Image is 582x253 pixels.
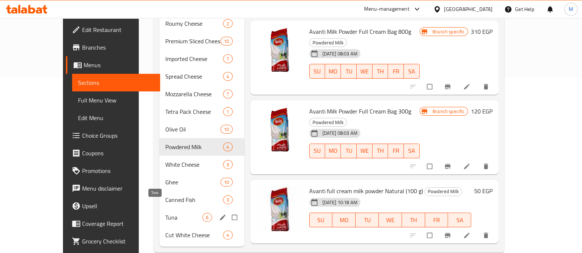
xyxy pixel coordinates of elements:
span: WE [360,66,370,77]
button: SU [309,144,325,158]
span: FR [391,145,401,156]
span: SA [451,215,468,225]
button: TH [373,64,388,79]
div: White Cheese3 [159,156,244,173]
span: 2 [223,20,232,27]
button: Branch-specific-item [440,227,457,243]
button: MO [325,144,341,158]
span: Branches [82,43,154,52]
div: Ghee10 [159,173,244,191]
span: Grocery Checklist [82,237,154,246]
button: TH [402,213,425,227]
span: FR [391,66,401,77]
button: SU [309,64,325,79]
span: 3 [223,196,232,203]
span: Avanti Milk Powder Full Cream Bag 800g [309,26,411,37]
button: delete [478,158,495,174]
a: Edit Restaurant [66,21,160,39]
span: 10 [221,38,232,45]
button: Branch-specific-item [440,158,457,174]
a: Edit menu item [463,232,472,239]
span: Spread Cheese [165,72,223,81]
button: WE [357,144,373,158]
button: delete [478,227,495,243]
span: Edit Menu [78,113,154,122]
button: delete [478,79,495,95]
img: Avanti full cream milk powder Natural (100 g) [256,186,303,233]
span: 10 [221,179,232,186]
div: Premium Sliced Cheese10 [159,32,244,50]
span: Select to update [423,228,438,242]
a: Upsell [66,197,160,215]
div: Cut White Cheese4 [159,226,244,244]
div: items [223,142,232,151]
span: 4 [223,144,232,151]
span: Premium Sliced Cheese [165,37,221,46]
div: Mozzarella Cheese7 [159,85,244,103]
a: Edit menu item [463,83,472,90]
span: MO [328,145,338,156]
span: SU [313,66,322,77]
a: Full Menu View [72,91,160,109]
img: Avanti Milk Powder Full Cream Bag 800g [256,26,303,73]
span: TH [405,215,422,225]
span: Select to update [423,159,438,173]
span: 10 [221,126,232,133]
button: MO [332,213,356,227]
span: 6 [203,214,211,221]
button: FR [388,64,404,79]
span: SA [407,145,417,156]
button: TH [373,144,388,158]
div: items [223,107,232,116]
a: Menus [66,56,160,74]
a: Edit menu item [463,163,472,170]
div: items [221,178,232,187]
a: Sections [72,74,160,91]
h6: 120 EGP [471,106,493,116]
div: Powdered Milk [309,38,347,47]
a: Branches [66,39,160,56]
button: WE [379,213,402,227]
span: 3 [223,161,232,168]
span: Roumy Cheese [165,19,223,28]
div: Roumy Cheese2 [159,15,244,32]
div: Olive Oil10 [159,120,244,138]
button: SU [309,213,333,227]
div: Imported Cheese7 [159,50,244,68]
span: 4 [223,232,232,239]
button: Branch-specific-item [440,79,457,95]
div: Canned Fish3 [159,191,244,209]
span: Branch specific [430,28,468,35]
span: Imported Cheese [165,54,223,63]
span: Mozzarella Cheese [165,90,223,98]
span: Menu disclaimer [82,184,154,193]
span: White Cheese [165,160,223,169]
h6: 310 EGP [471,26,493,37]
button: TU [341,64,357,79]
span: Canned Fish [165,195,223,204]
span: 7 [223,91,232,98]
div: Tetra Pack Cheese1 [159,103,244,120]
span: SU [313,145,322,156]
div: items [202,213,212,222]
div: Cut White Cheese [165,231,223,239]
span: Choice Groups [82,131,154,140]
span: WE [382,215,399,225]
div: items [223,90,232,98]
span: Avanti Milk Powder Full Cream Bag 300g [309,106,411,117]
span: [DATE] 08:03 AM [320,50,360,57]
div: [GEOGRAPHIC_DATA] [444,5,493,13]
button: SA [448,213,471,227]
span: Select to update [423,80,438,94]
a: Menu disclaimer [66,180,160,197]
a: Promotions [66,162,160,180]
span: 7 [223,55,232,62]
span: Full Menu View [78,96,154,105]
span: Powdered Milk [310,39,346,47]
span: Avanti full cream milk powder Natural (100 g) [309,185,423,196]
div: Powdered Milk [309,118,347,127]
span: Tuna [165,213,202,222]
div: Menu-management [364,5,409,14]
